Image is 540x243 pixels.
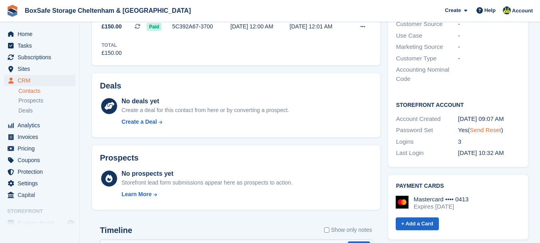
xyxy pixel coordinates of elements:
img: stora-icon-8386f47178a22dfd0bd8f6a31ec36ba5ce8667c1dd55bd0f319d3a0aa187defe.svg [6,5,18,17]
h2: Timeline [100,226,132,235]
a: Prospects [18,96,76,105]
span: Storefront [7,207,80,215]
span: Sites [18,63,66,74]
a: menu [4,28,76,40]
span: Prospects [18,97,43,104]
div: - [458,42,520,52]
span: Deals [18,107,33,114]
div: Mastercard •••• 0413 [414,196,469,203]
a: menu [4,166,76,177]
span: Tasks [18,40,66,51]
div: - [458,20,520,29]
div: Logins [396,137,458,147]
div: No deals yet [122,96,289,106]
div: Last Login [396,149,458,158]
input: Show only notes [324,226,329,234]
div: Create a Deal [122,118,157,126]
span: ( ) [468,127,503,133]
a: Deals [18,106,76,115]
a: menu [4,189,76,201]
div: No prospects yet [122,169,293,179]
a: Send Reset [470,127,501,133]
span: Pricing [18,143,66,154]
a: menu [4,178,76,189]
a: Learn More [122,190,293,199]
span: Protection [18,166,66,177]
span: Capital [18,189,66,201]
span: Help [484,6,496,14]
a: menu [4,120,76,131]
div: - [458,31,520,40]
span: Invoices [18,131,66,143]
div: 3 [458,137,520,147]
a: BoxSafe Storage Cheltenham & [GEOGRAPHIC_DATA] [22,4,194,17]
a: Create a Deal [122,118,289,126]
span: Account [512,7,533,15]
h2: Deals [100,81,121,90]
span: Subscriptions [18,52,66,63]
div: [DATE] 12:00 AM [231,22,290,31]
div: Yes [458,126,520,135]
span: Analytics [18,120,66,131]
div: Marketing Source [396,42,458,52]
div: Expires [DATE] [414,203,469,210]
div: Storefront lead form submissions appear here as prospects to action. [122,179,293,187]
a: menu [4,63,76,74]
span: Booking Portal [18,217,66,229]
a: menu [4,155,76,166]
div: [DATE] 09:07 AM [458,114,520,124]
span: Paid [147,23,161,31]
span: Create [445,6,461,14]
div: Create a deal for this contact from here or by converting a prospect. [122,106,289,114]
span: CRM [18,75,66,86]
a: menu [4,40,76,51]
div: Accounting Nominal Code [396,65,458,83]
div: £150.00 [102,49,122,57]
a: + Add a Card [396,217,439,231]
span: Settings [18,178,66,189]
a: menu [4,217,76,229]
time: 2025-09-22 09:32:20 UTC [458,149,504,156]
a: Contacts [18,87,76,95]
a: menu [4,52,76,63]
h2: Storefront Account [396,100,520,108]
span: Coupons [18,155,66,166]
div: 5C392A67-3700 [172,22,231,31]
div: Use Case [396,31,458,40]
div: Learn More [122,190,151,199]
img: Kim Virabi [503,6,511,14]
div: Customer Source [396,20,458,29]
img: Mastercard Logo [396,196,408,209]
span: Home [18,28,66,40]
a: Preview store [66,218,76,228]
div: [DATE] 12:01 AM [290,22,349,31]
div: Password Set [396,126,458,135]
div: Total [102,42,122,49]
div: Customer Type [396,54,458,63]
a: menu [4,143,76,154]
a: menu [4,75,76,86]
h2: Payment cards [396,183,520,189]
div: - [458,54,520,63]
a: menu [4,131,76,143]
div: Account Created [396,114,458,124]
label: Show only notes [324,226,372,234]
span: £150.00 [102,22,122,31]
h2: Prospects [100,153,139,163]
